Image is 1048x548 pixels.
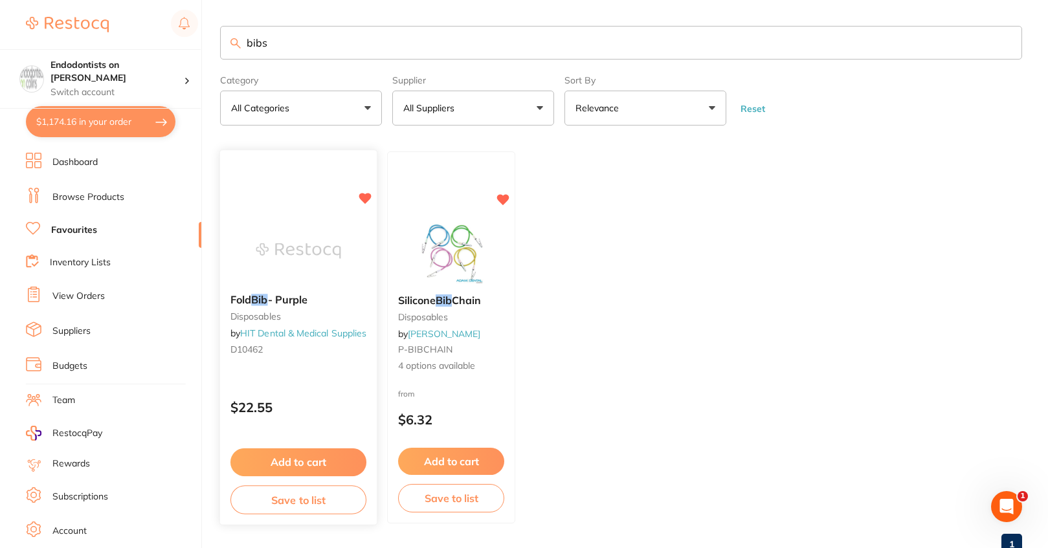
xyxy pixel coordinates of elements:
span: Fold [230,294,251,307]
a: Restocq Logo [26,10,109,39]
small: disposables [398,312,504,322]
button: Add to cart [230,448,366,476]
p: Switch account [50,86,184,99]
h4: Endodontists on Collins [50,59,184,84]
p: $22.55 [230,400,366,415]
em: Bib [251,294,267,307]
span: by [230,328,366,340]
label: Sort By [564,75,726,85]
button: All Suppliers [392,91,554,126]
a: Budgets [52,360,87,373]
a: [PERSON_NAME] [408,328,480,340]
label: Supplier [392,75,554,85]
button: Save to list [230,485,366,514]
button: Save to list [398,484,504,512]
button: All Categories [220,91,382,126]
button: Relevance [564,91,726,126]
small: disposables [230,311,366,322]
label: Category [220,75,382,85]
p: Relevance [575,102,624,115]
span: - Purple [268,294,308,307]
a: Browse Products [52,191,124,204]
span: by [398,328,480,340]
span: RestocqPay [52,427,102,440]
img: Fold Bib - Purple [256,219,340,284]
span: 1 [1018,491,1028,501]
span: Silicone [398,294,436,307]
p: $6.32 [398,412,504,427]
a: Rewards [52,457,90,470]
p: All Suppliers [403,102,460,115]
span: D10462 [230,344,263,355]
a: Account [52,525,87,538]
img: Silicone Bib Chain [409,219,493,284]
button: Add to cart [398,448,504,475]
img: Endodontists on Collins [20,66,43,89]
input: Search Favourite Products [220,26,1022,60]
p: All Categories [231,102,295,115]
span: from [398,389,415,399]
a: Inventory Lists [50,256,111,269]
span: 4 options available [398,360,504,373]
a: HIT Dental & Medical Supplies [240,328,366,340]
a: RestocqPay [26,426,102,441]
img: Restocq Logo [26,17,109,32]
span: Chain [452,294,481,307]
a: Subscriptions [52,490,108,503]
a: Favourites [51,224,97,237]
a: Team [52,394,75,407]
em: Bib [436,294,452,307]
span: P-BIBCHAIN [398,344,452,355]
iframe: Intercom live chat [991,491,1022,522]
a: View Orders [52,290,105,303]
b: Fold Bib - Purple [230,294,366,307]
a: Dashboard [52,156,98,169]
a: Suppliers [52,325,91,338]
button: Reset [737,103,769,115]
button: $1,174.16 in your order [26,106,175,137]
img: RestocqPay [26,426,41,441]
b: Silicone Bib Chain [398,294,504,306]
